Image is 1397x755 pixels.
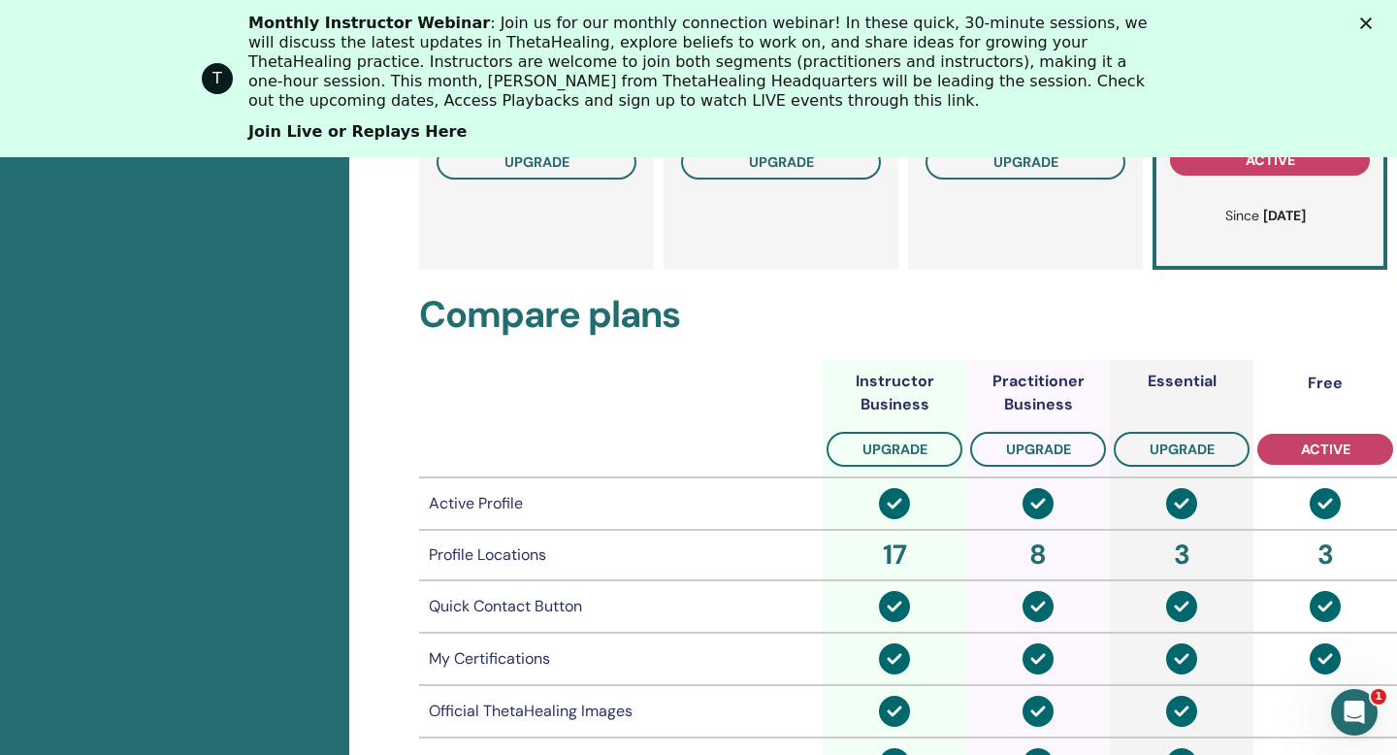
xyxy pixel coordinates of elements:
[1023,643,1054,674] img: circle-check-solid.svg
[429,595,813,618] div: Quick Contact Button
[1166,643,1197,674] img: circle-check-solid.svg
[1150,441,1215,458] span: upgrade
[429,492,813,515] div: Active Profile
[1310,643,1341,674] img: circle-check-solid.svg
[681,145,881,180] button: upgrade
[1176,206,1354,226] p: Since
[1371,689,1386,705] span: 1
[1166,591,1197,622] img: circle-check-solid.svg
[1170,145,1370,176] button: active
[970,535,1106,575] div: 8
[970,432,1106,467] button: upgrade
[749,153,814,171] span: upgrade
[879,591,910,622] img: circle-check-solid.svg
[248,14,1164,111] div: : Join us for our monthly connection webinar! In these quick, 30-minute sessions, we will discuss...
[1148,370,1217,393] div: Essential
[926,145,1125,180] button: upgrade
[1023,591,1054,622] img: circle-check-solid.svg
[1263,207,1306,224] b: [DATE]
[437,145,636,180] button: upgrade
[429,700,813,723] div: Official ThetaHealing Images
[1114,535,1250,575] div: 3
[1310,488,1341,519] img: circle-check-solid.svg
[879,488,910,519] img: circle-check-solid.svg
[1310,591,1341,622] img: circle-check-solid.svg
[1023,696,1054,727] img: circle-check-solid.svg
[429,647,813,671] div: My Certifications
[248,14,490,32] b: Monthly Instructor Webinar
[202,63,233,94] div: Profile image for ThetaHealing
[823,370,966,416] div: Instructor Business
[1331,689,1378,736] iframe: Intercom live chat
[248,122,467,144] a: Join Live or Replays Here
[1023,488,1054,519] img: circle-check-solid.svg
[1246,151,1295,169] span: active
[827,432,962,467] button: upgrade
[862,441,927,458] span: upgrade
[879,696,910,727] img: circle-check-solid.svg
[879,643,910,674] img: circle-check-solid.svg
[1006,441,1071,458] span: upgrade
[993,153,1058,171] span: upgrade
[1166,696,1197,727] img: circle-check-solid.svg
[429,543,813,567] div: Profile Locations
[1114,432,1250,467] button: upgrade
[1166,488,1197,519] img: circle-check-solid.svg
[1257,434,1393,465] button: active
[966,370,1110,416] div: Practitioner Business
[1301,441,1350,458] span: active
[1308,372,1343,395] div: Free
[1257,535,1393,575] div: 3
[419,293,1397,338] h2: Compare plans
[504,153,569,171] span: upgrade
[1360,17,1380,29] div: Close
[827,535,962,575] div: 17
